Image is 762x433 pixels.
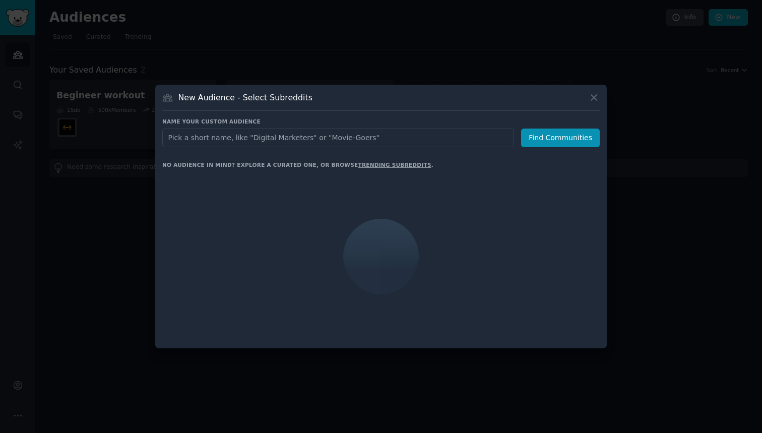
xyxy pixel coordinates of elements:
h3: Name your custom audience [162,118,600,125]
h3: New Audience - Select Subreddits [178,92,312,103]
div: No audience in mind? Explore a curated one, or browse . [162,161,433,168]
input: Pick a short name, like "Digital Marketers" or "Movie-Goers" [162,129,514,147]
button: Find Communities [521,129,600,147]
a: trending subreddits [358,162,431,168]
